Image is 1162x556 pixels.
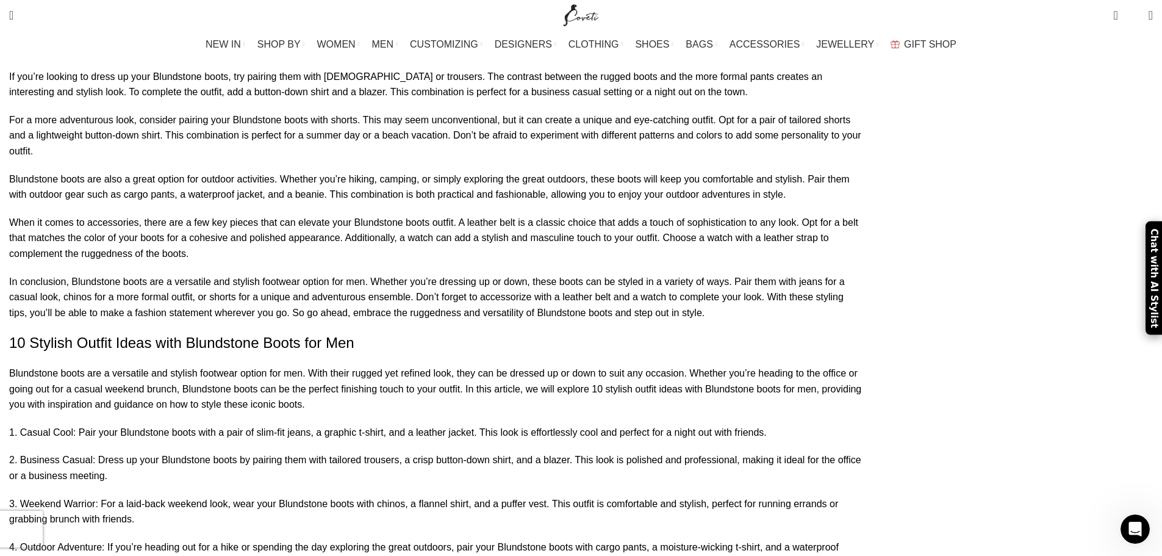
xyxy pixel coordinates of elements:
a: WOMEN [317,32,360,57]
a: DESIGNERS [495,32,556,57]
h2: 10 Stylish Outfit Ideas with Blundstone Boots for Men [9,333,863,353]
iframe: Intercom live chat [1121,514,1150,544]
a: ACCESSORIES [730,32,805,57]
a: Site logo [561,9,601,20]
span: SHOES [635,38,669,50]
span: 0 [1114,6,1124,15]
div: Main navigation [3,32,1159,57]
a: SHOP BY [257,32,305,57]
a: NEW IN [206,32,245,57]
span: WOMEN [317,38,356,50]
span: SHOP BY [257,38,301,50]
span: BAGS [686,38,712,50]
p: 2. Business Casual: Dress up your Blundstone boots by pairing them with tailored trousers, a cris... [9,452,863,483]
a: GIFT SHOP [891,32,956,57]
p: If you’re looking to dress up your Blundstone boots, try pairing them with [DEMOGRAPHIC_DATA] or ... [9,69,863,100]
span: 0 [1130,12,1139,21]
span: CLOTHING [568,38,619,50]
a: Search [3,3,20,27]
span: GIFT SHOP [904,38,956,50]
p: 3. Weekend Warrior: For a laid-back weekend look, wear your Blundstone boots with chinos, a flann... [9,496,863,527]
p: When it comes to accessories, there are a few key pieces that can elevate your Blundstone boots o... [9,215,863,262]
p: For a more adventurous look, consider pairing your Blundstone boots with shorts. This may seem un... [9,112,863,159]
a: MEN [372,32,398,57]
img: GiftBag [891,40,900,48]
a: 0 [1107,3,1124,27]
p: 1. Casual Cool: Pair your Blundstone boots with a pair of slim-fit jeans, a graphic t-shirt, and ... [9,425,863,441]
span: CUSTOMIZING [410,38,478,50]
span: DESIGNERS [495,38,552,50]
p: In conclusion, Blundstone boots are a versatile and stylish footwear option for men. Whether you’... [9,274,863,321]
div: My Wishlist [1127,3,1139,27]
span: NEW IN [206,38,241,50]
a: BAGS [686,32,717,57]
a: CLOTHING [568,32,623,57]
a: JEWELLERY [816,32,878,57]
a: SHOES [635,32,673,57]
span: MEN [372,38,394,50]
span: JEWELLERY [816,38,874,50]
p: Blundstone boots are a versatile and stylish footwear option for men. With their rugged yet refin... [9,366,863,413]
p: Blundstone boots are also a great option for outdoor activities. Whether you’re hiking, camping, ... [9,171,863,203]
a: CUSTOMIZING [410,32,482,57]
span: ACCESSORIES [730,38,800,50]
